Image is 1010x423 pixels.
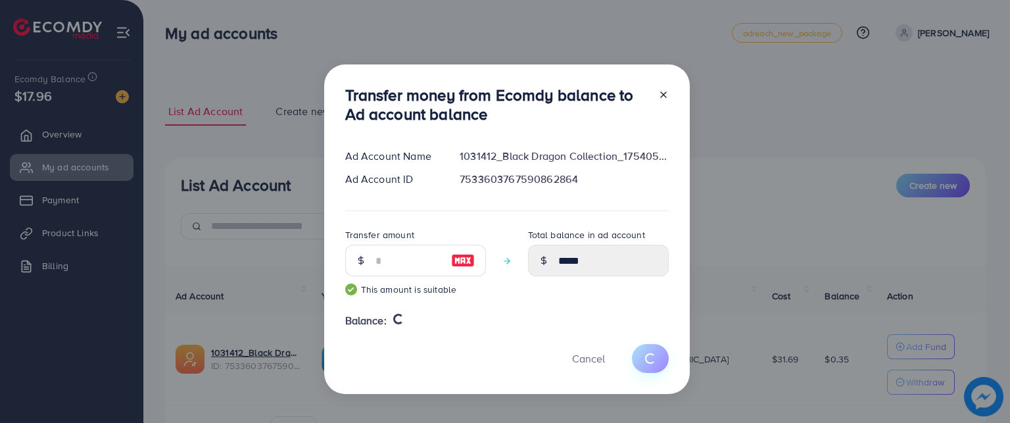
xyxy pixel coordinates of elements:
[345,86,648,124] h3: Transfer money from Ecomdy balance to Ad account balance
[335,149,450,164] div: Ad Account Name
[345,228,414,241] label: Transfer amount
[528,228,645,241] label: Total balance in ad account
[449,149,679,164] div: 1031412_Black Dragon Collection_1754053834653
[572,351,605,366] span: Cancel
[345,313,387,328] span: Balance:
[451,253,475,268] img: image
[345,284,357,295] img: guide
[345,283,486,296] small: This amount is suitable
[335,172,450,187] div: Ad Account ID
[449,172,679,187] div: 7533603767590862864
[556,344,621,372] button: Cancel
